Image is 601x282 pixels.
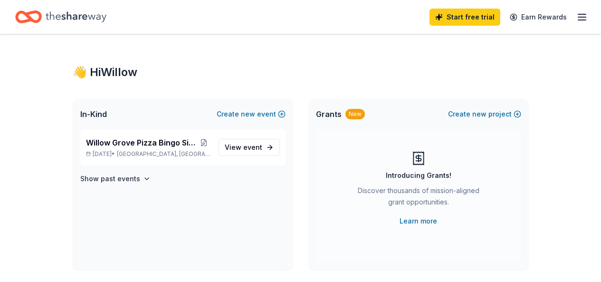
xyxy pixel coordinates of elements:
span: new [241,108,255,120]
p: [DATE] • [86,150,211,158]
a: Home [15,6,106,28]
div: 👋 Hi Willow [73,65,529,80]
a: Earn Rewards [504,9,572,26]
span: event [243,143,262,151]
div: New [345,109,365,119]
span: Grants [316,108,342,120]
span: [GEOGRAPHIC_DATA], [GEOGRAPHIC_DATA] [117,150,210,158]
a: Learn more [400,215,437,227]
span: View [225,142,262,153]
span: new [472,108,487,120]
button: Createnewproject [448,108,521,120]
a: Start free trial [429,9,500,26]
a: View event [219,139,280,156]
div: Discover thousands of mission-aligned grant opportunities. [354,185,483,212]
button: Show past events [80,173,151,185]
h4: Show past events [80,173,140,185]
div: Introducing Grants! [386,170,451,181]
span: In-Kind [80,108,107,120]
button: Createnewevent [217,108,286,120]
span: Willow Grove Pizza Bingo Silent Auction [86,137,197,148]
